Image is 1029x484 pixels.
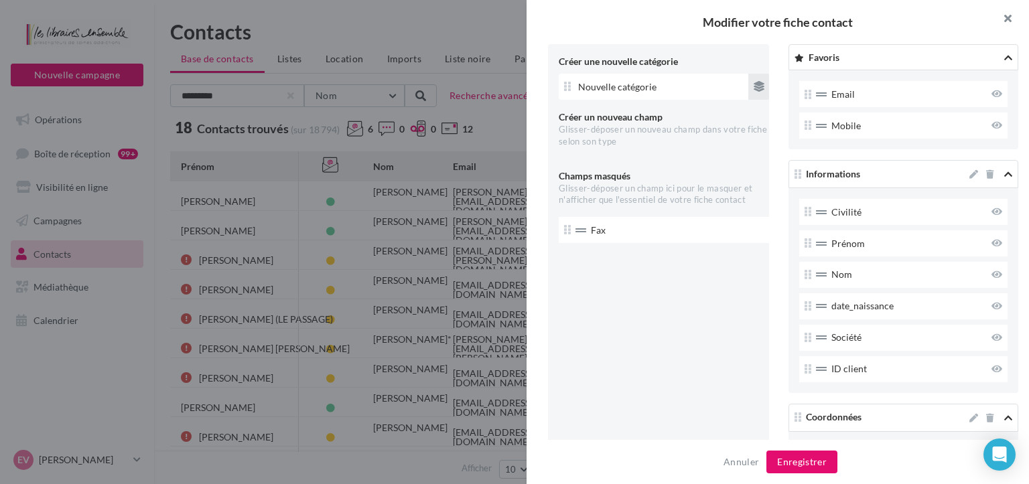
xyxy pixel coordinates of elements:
button: Annuler [718,454,764,470]
div: Glisser-déposer un champ ici pour le masquer et n'afficher que l'essentiel de votre fiche contact [559,183,770,207]
span: Informations [806,168,860,179]
div: Champs masqués [559,169,770,183]
span: Nom [831,268,969,281]
span: Favoris [809,52,839,63]
span: ID client [831,362,969,376]
div: Open Intercom Messenger [983,438,1016,471]
div: Glisser-déposer un nouveau champ dans votre fiche selon son type [559,124,770,148]
span: Mobile [831,119,969,133]
div: Créer une nouvelle catégorie [559,55,770,68]
button: Enregistrer [766,451,837,473]
h2: Modifier votre fiche contact [548,16,1008,28]
span: Email [831,88,969,101]
span: Fax [591,224,731,237]
span: Prénom [831,237,969,250]
div: Créer un nouveau champ [559,110,770,124]
span: Civilité [831,206,969,219]
span: Coordonnées [806,412,862,423]
span: Société [831,331,969,344]
span: date_naissance [831,299,969,313]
